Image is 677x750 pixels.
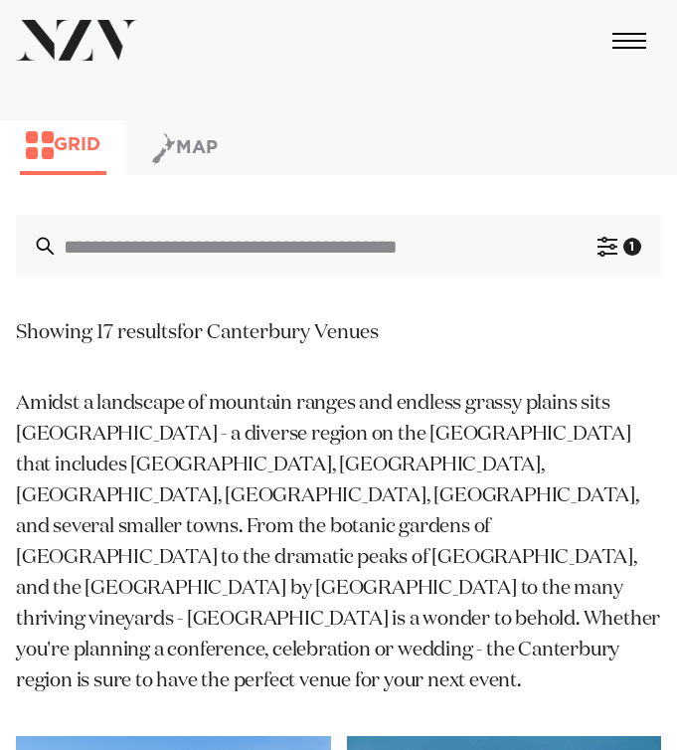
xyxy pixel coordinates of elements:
[16,317,379,348] div: Showing 17 results
[16,388,661,696] p: Amidst a landscape of mountain ranges and endless grassy plains sits [GEOGRAPHIC_DATA] - a divers...
[20,130,106,175] button: Grid
[16,20,137,61] img: nzv-logo.png
[177,322,379,342] span: for Canterbury Venues
[146,130,224,175] button: Map
[623,238,641,256] div: 1
[578,215,661,278] button: 1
